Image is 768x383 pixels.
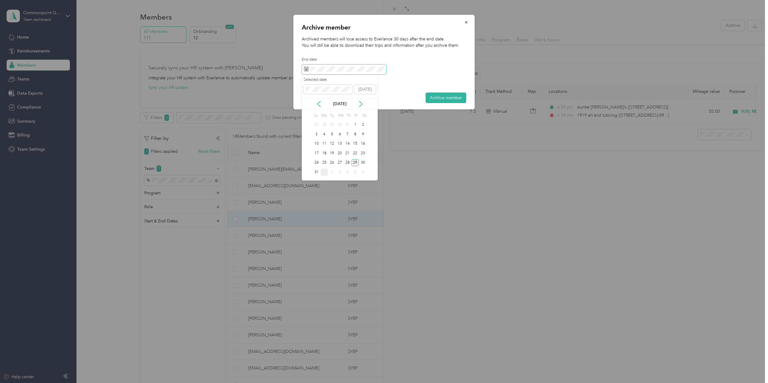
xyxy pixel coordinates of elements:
[313,149,320,157] div: 17
[351,140,359,148] div: 15
[327,101,352,107] p: [DATE]
[328,121,336,129] div: 29
[328,159,336,167] div: 26
[304,77,352,83] label: Selected date
[328,140,336,148] div: 12
[359,140,367,148] div: 16
[346,111,351,120] div: Th
[302,23,466,32] p: Archive member
[734,349,768,383] iframe: Everlance-gr Chat Button Frame
[354,85,376,94] button: [DATE]
[329,111,335,120] div: Tu
[344,121,351,129] div: 31
[336,130,344,138] div: 6
[313,168,320,176] div: 31
[336,121,344,129] div: 30
[361,111,367,120] div: Sa
[344,140,351,148] div: 14
[353,111,359,120] div: Fr
[351,159,359,167] div: 29
[320,140,328,148] div: 11
[336,140,344,148] div: 13
[313,121,320,129] div: 27
[351,168,359,176] div: 5
[351,149,359,157] div: 22
[302,36,466,42] p: Archived members will lose access to Everlance 30 days after the end date.
[351,130,359,138] div: 8
[302,57,386,62] label: End date
[320,168,328,176] div: 1
[337,111,344,120] div: We
[336,159,344,167] div: 27
[328,149,336,157] div: 19
[359,168,367,176] div: 6
[313,130,320,138] div: 3
[320,149,328,157] div: 18
[344,149,351,157] div: 21
[359,149,367,157] div: 23
[320,121,328,129] div: 28
[344,159,351,167] div: 28
[313,140,320,148] div: 10
[336,168,344,176] div: 3
[359,130,367,138] div: 9
[344,130,351,138] div: 7
[320,130,328,138] div: 4
[359,159,367,167] div: 30
[351,121,359,129] div: 1
[336,149,344,157] div: 20
[426,93,466,103] button: Archive member
[328,168,336,176] div: 2
[320,159,328,167] div: 25
[302,42,466,49] p: You will still be able to download their trips and information after you archive them.
[313,111,318,120] div: Su
[359,121,367,129] div: 2
[328,130,336,138] div: 5
[344,168,351,176] div: 4
[313,159,320,167] div: 24
[320,111,327,120] div: Mo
